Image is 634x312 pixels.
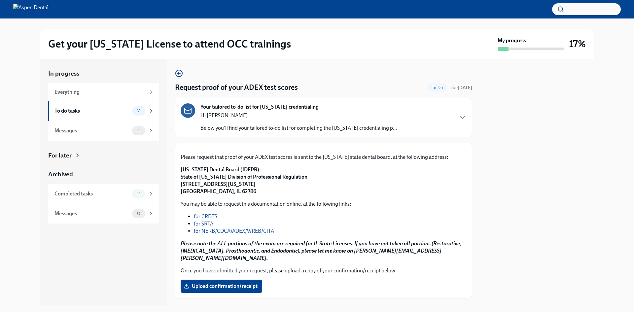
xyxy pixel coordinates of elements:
[48,151,159,160] a: For later
[449,85,472,91] span: September 24th, 2025 07:00
[48,204,159,224] a: Messages0
[54,88,145,96] div: Everything
[48,101,159,121] a: To do tasks7
[133,108,144,113] span: 7
[54,107,129,115] div: To do tasks
[194,213,217,220] a: for CRDTS
[54,127,129,134] div: Messages
[181,200,467,208] p: You may be able to request this documentation online, at the following links:
[181,240,461,261] strong: Please note the ALL portions of the exam are required for IL State Licenses. If you have not take...
[48,184,159,204] a: Completed tasks2
[200,112,397,119] p: Hi [PERSON_NAME]
[54,190,129,197] div: Completed tasks
[449,85,472,90] span: Due
[175,83,298,92] h4: Request proof of your ADEX test scores
[48,83,159,101] a: Everything
[194,228,274,234] a: for NERB/CDCA/ADEX/WREB/CITA
[200,103,319,111] strong: Your tailored to-do list for [US_STATE] credentialing
[48,151,72,160] div: For later
[569,38,586,50] h3: 17%
[181,166,307,194] strong: [US_STATE] Dental Board (IDFPR) State of [US_STATE] Division of Professional Regulation [STREET_A...
[181,267,467,274] p: Once you have submitted your request, please upload a copy of your confirmation/receipt below:
[181,154,467,161] p: Please request that proof of your ADEX test scores is sent to the [US_STATE] state dental board, ...
[134,128,144,133] span: 1
[48,37,291,51] h2: Get your [US_STATE] License to attend OCC trainings
[133,211,144,216] span: 0
[48,121,159,141] a: Messages1
[48,170,159,179] a: Archived
[133,191,144,196] span: 2
[181,280,262,293] label: Upload confirmation/receipt
[13,4,49,15] img: Aspen Dental
[458,85,472,90] strong: [DATE]
[48,69,159,78] a: In progress
[194,221,213,227] a: for SRTA
[54,210,129,217] div: Messages
[200,124,397,132] p: Below you'll find your tailored to-do list for completing the [US_STATE] credentialing p...
[428,85,447,90] span: To Do
[185,283,258,290] span: Upload confirmation/receipt
[498,37,526,44] strong: My progress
